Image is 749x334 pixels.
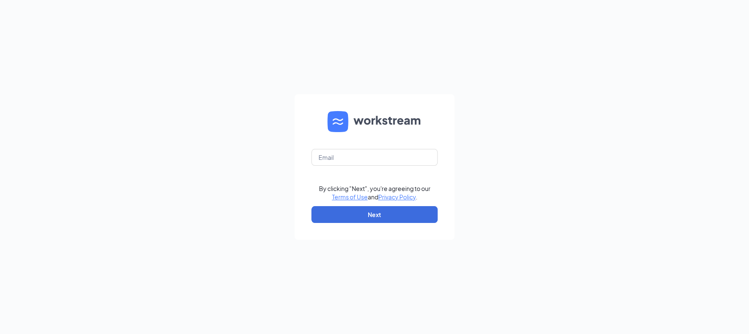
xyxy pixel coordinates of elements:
img: WS logo and Workstream text [327,111,422,132]
a: Terms of Use [332,193,368,201]
a: Privacy Policy [378,193,416,201]
div: By clicking "Next", you're agreeing to our and . [319,184,430,201]
input: Email [311,149,438,166]
button: Next [311,206,438,223]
